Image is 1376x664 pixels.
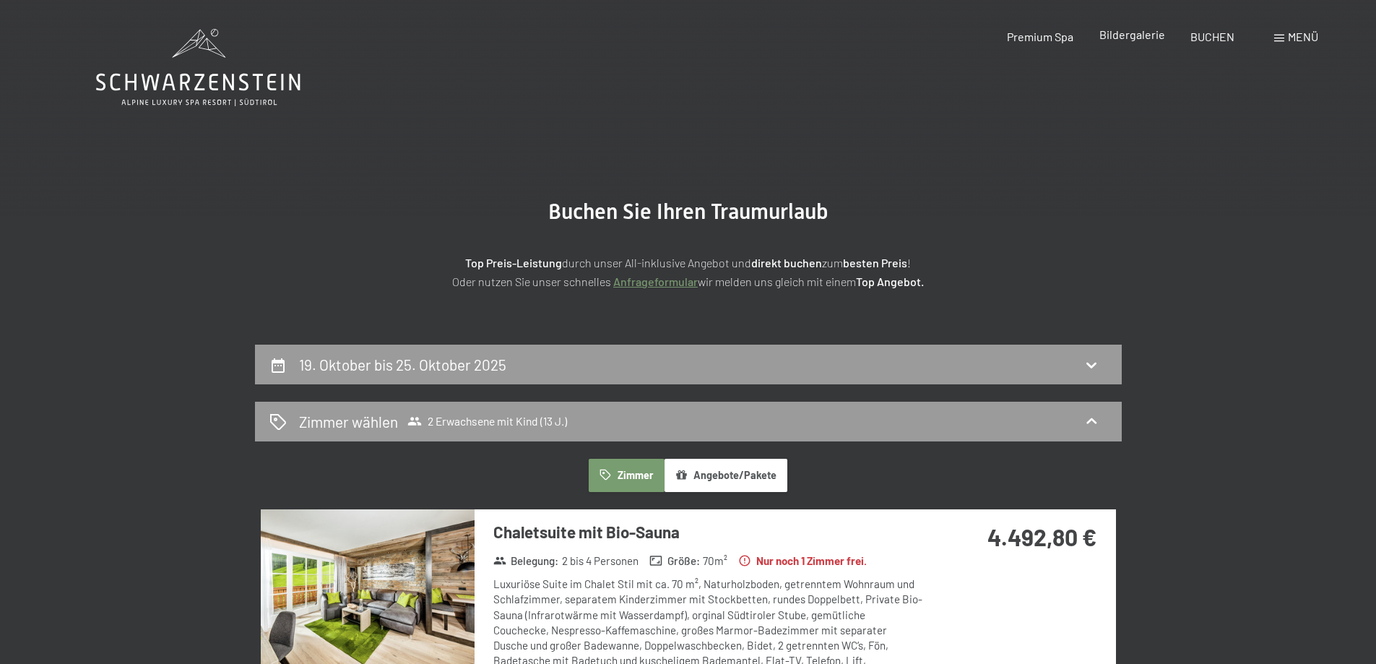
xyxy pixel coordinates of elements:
[856,275,924,288] strong: Top Angebot.
[1288,30,1318,43] span: Menü
[1099,27,1165,41] a: Bildergalerie
[665,459,787,492] button: Angebote/Pakete
[987,523,1096,551] strong: 4.492,80 €
[407,414,567,428] span: 2 Erwachsene mit Kind (13 J.)
[649,553,700,569] strong: Größe :
[1007,30,1073,43] a: Premium Spa
[751,256,822,270] strong: direkt buchen
[703,553,727,569] span: 70 m²
[589,459,664,492] button: Zimmer
[1190,30,1234,43] a: BUCHEN
[327,254,1050,290] p: durch unser All-inklusive Angebot und zum ! Oder nutzen Sie unser schnelles wir melden uns gleich...
[493,553,559,569] strong: Belegung :
[613,275,698,288] a: Anfrageformular
[493,521,923,543] h3: Chaletsuite mit Bio-Sauna
[738,553,867,569] strong: Nur noch 1 Zimmer frei.
[299,411,398,432] h2: Zimmer wählen
[299,355,506,374] h2: 19. Oktober bis 25. Oktober 2025
[562,553,639,569] span: 2 bis 4 Personen
[465,256,562,270] strong: Top Preis-Leistung
[843,256,907,270] strong: besten Preis
[548,199,828,224] span: Buchen Sie Ihren Traumurlaub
